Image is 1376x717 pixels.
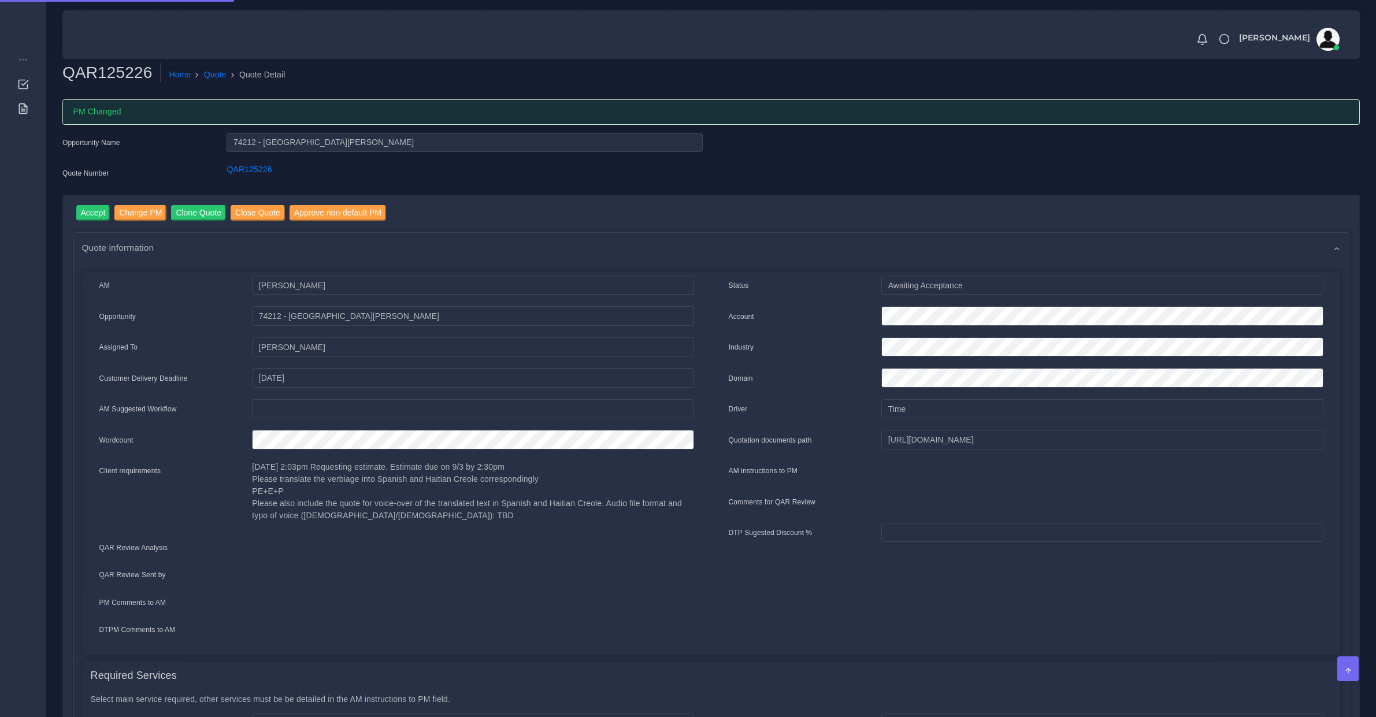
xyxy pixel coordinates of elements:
[290,205,386,221] input: Approve non-default PM
[99,373,188,384] label: Customer Delivery Deadline
[729,466,798,476] label: AM instructions to PM
[99,466,161,476] label: Client requirements
[62,138,120,148] label: Opportunity Name
[62,168,109,179] label: Quote Number
[99,597,166,608] label: PM Comments to AM
[227,165,272,174] a: QAR125226
[1233,28,1344,51] a: [PERSON_NAME]avatar
[252,337,693,357] input: pm
[62,63,161,83] h2: QAR125226
[231,205,285,221] input: Close Quote
[99,342,138,352] label: Assigned To
[729,404,748,414] label: Driver
[729,311,754,322] label: Account
[169,69,191,81] a: Home
[729,527,813,538] label: DTP Sugested Discount %
[91,693,1332,705] p: Select main service required, other services must be be detailed in the AM instructions to PM field.
[99,280,110,291] label: AM
[729,342,754,352] label: Industry
[729,435,812,445] label: Quotation documents path
[91,670,177,682] h4: Required Services
[729,280,749,291] label: Status
[729,373,753,384] label: Domain
[204,69,227,81] a: Quote
[74,233,1349,262] div: Quote information
[76,205,110,221] input: Accept
[99,570,166,580] label: QAR Review Sent by
[99,404,177,414] label: AM Suggested Workflow
[99,543,168,553] label: QAR Review Analysis
[114,205,166,221] input: Change PM
[252,461,693,522] p: [DATE] 2:03pm Requesting estimate. Estimate due on 9/3 by 2:30pm Please translate the verbiage in...
[62,99,1360,125] div: PM Changed
[1316,28,1340,51] img: avatar
[171,205,226,221] input: Clone Quote
[99,435,133,445] label: Wordcount
[99,625,176,635] label: DTPM Comments to AM
[99,311,136,322] label: Opportunity
[729,497,815,507] label: Comments for QAR Review
[227,69,285,81] li: Quote Detail
[1239,34,1310,42] span: [PERSON_NAME]
[82,241,154,254] span: Quote information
